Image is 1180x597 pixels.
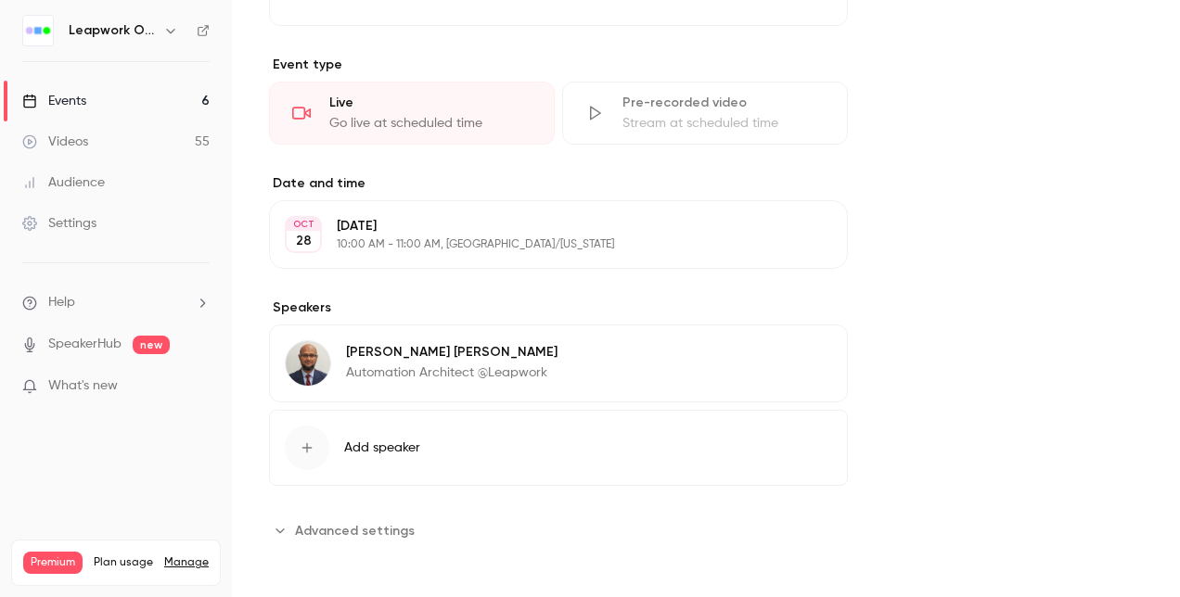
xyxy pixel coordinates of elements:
[269,298,848,317] label: Speakers
[48,376,118,396] span: What's new
[346,363,558,382] p: Automation Architect @Leapwork
[295,521,415,540] span: Advanced settings
[133,336,170,354] span: new
[48,293,75,312] span: Help
[329,94,532,112] div: Live
[287,218,320,231] div: OCT
[22,293,210,312] li: help-dropdown-opener
[286,341,330,386] img: Mohammad Shoyeb
[23,16,53,45] img: Leapwork Online Event
[329,114,532,133] div: Go live at scheduled time
[94,555,153,570] span: Plan usage
[164,555,209,570] a: Manage
[296,232,312,250] p: 28
[269,515,426,545] button: Advanced settings
[622,94,825,112] div: Pre-recorded video
[562,82,848,145] div: Pre-recorded videoStream at scheduled time
[22,133,88,151] div: Videos
[22,214,96,233] div: Settings
[22,92,86,110] div: Events
[622,114,825,133] div: Stream at scheduled time
[23,552,83,574] span: Premium
[269,82,555,145] div: LiveGo live at scheduled time
[337,237,750,252] p: 10:00 AM - 11:00 AM, [GEOGRAPHIC_DATA]/[US_STATE]
[48,335,122,354] a: SpeakerHub
[22,173,105,192] div: Audience
[187,378,210,395] iframe: Noticeable Trigger
[269,56,848,74] p: Event type
[269,515,848,545] section: Advanced settings
[346,343,558,362] p: [PERSON_NAME] [PERSON_NAME]
[69,21,156,40] h6: Leapwork Online Event
[269,324,848,402] div: Mohammad Shoyeb[PERSON_NAME] [PERSON_NAME]Automation Architect @Leapwork
[344,438,420,457] span: Add speaker
[269,410,848,486] button: Add speaker
[269,174,848,193] label: Date and time
[337,217,750,235] p: [DATE]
